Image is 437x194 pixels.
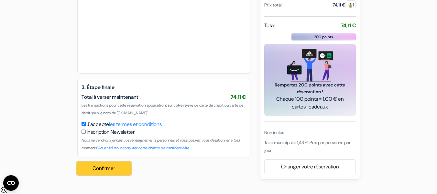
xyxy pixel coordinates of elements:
a: les termes et conditions [109,121,162,128]
strong: 74,11 € [341,22,356,29]
span: Taxe municipale: 1,43 € Prix par personne par jour [264,140,351,153]
button: Confirmer [77,162,131,175]
a: Cliquez ici pour consulter notre chartre de confidentialité. [96,145,190,151]
span: 74,11 € [231,94,246,100]
span: 200 points [314,34,333,40]
div: Prix total : [264,2,284,8]
img: guest.svg [348,3,353,8]
a: Changer votre réservation [265,161,355,173]
small: Nous ne vendrons jamais vos renseignements personnels et vous pouvez vous désabonner à tout moment. [82,138,240,151]
span: Chaque 100 points = 1,00 € en cartes-cadeaux [272,95,348,111]
h5: 3. Étape finale [82,84,246,90]
div: Non inclus [264,129,356,136]
img: gift_card_hero_new.png [287,49,333,82]
label: J'accepte [87,120,162,128]
div: 74,11 € [333,2,356,8]
span: Remportez 200 points avec cette réservation ! [272,82,348,95]
label: Inscription Newsletter [87,128,135,136]
span: Total: [264,22,276,29]
span: 1 [345,0,356,9]
span: Total à verser maintenant [82,94,138,100]
button: Open CMP widget [3,175,19,191]
span: Les transactions pour cette réservation apparaîtront sur votre relevé de carte de crédit ou carte... [82,103,243,116]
